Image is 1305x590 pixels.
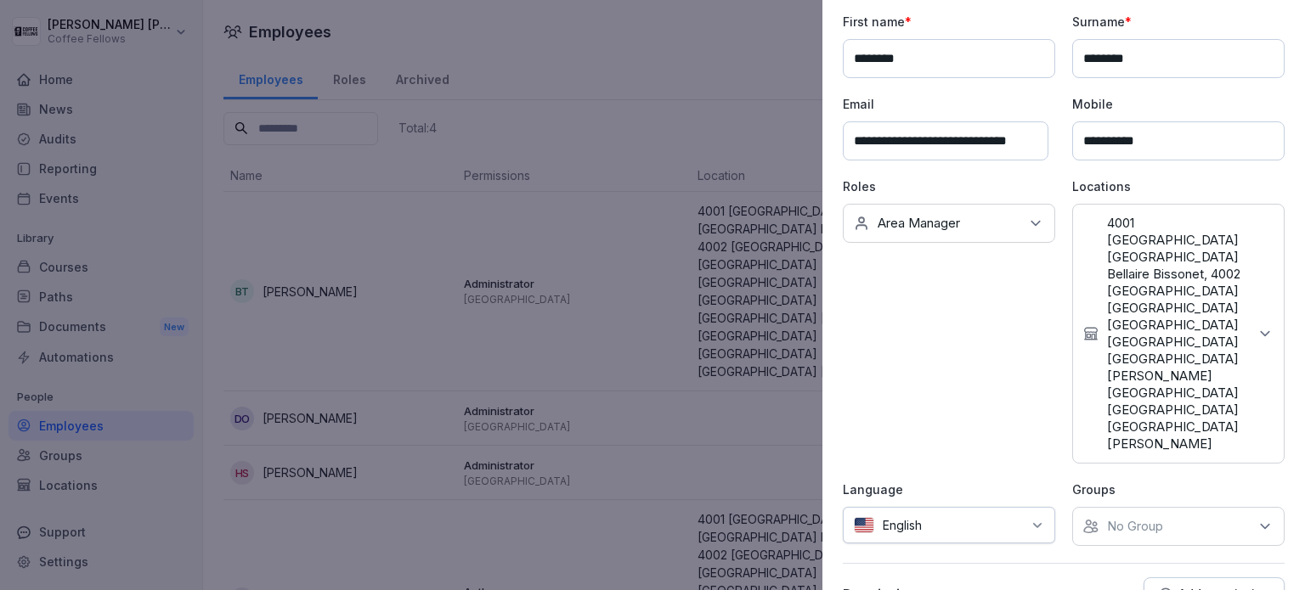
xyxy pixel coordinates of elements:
[843,177,1055,195] p: Roles
[843,13,1055,31] p: First name
[1072,177,1285,195] p: Locations
[878,215,960,232] p: Area Manager
[854,517,874,533] img: us.svg
[1072,480,1285,498] p: Groups
[1107,215,1248,452] p: 4001 [GEOGRAPHIC_DATA] [GEOGRAPHIC_DATA] Bellaire Bissonet, 4002 [GEOGRAPHIC_DATA] [GEOGRAPHIC_DA...
[843,507,1055,543] div: English
[1107,518,1163,535] p: No Group
[843,480,1055,498] p: Language
[1072,13,1285,31] p: Surname
[1072,95,1285,113] p: Mobile
[843,95,1055,113] p: Email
